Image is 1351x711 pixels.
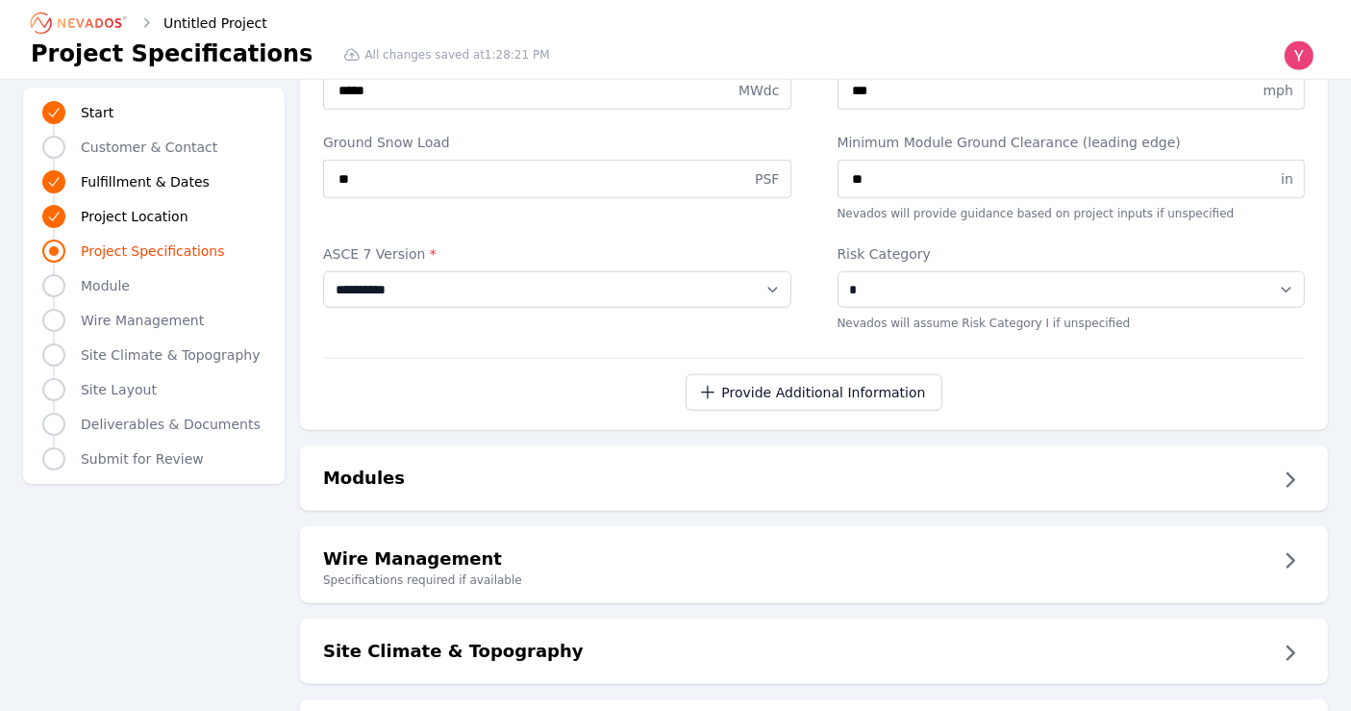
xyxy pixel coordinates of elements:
h2: Modules [323,465,405,495]
button: Site Climate & Topography [300,638,1328,669]
h2: Wire Management [323,546,502,576]
span: Site Layout [81,380,157,399]
span: Wire Management [81,311,204,330]
span: All changes saved at 1:28:21 PM [364,47,549,63]
nav: Progress [42,99,265,472]
span: Deliverables & Documents [81,415,261,434]
span: Fulfillment & Dates [81,172,210,191]
span: Site Climate & Topography [81,345,260,365]
h2: Site Climate & Topography [323,638,584,669]
span: Customer & Contact [81,138,217,157]
button: Provide Additional Information [686,374,941,411]
nav: Breadcrumb [31,8,267,38]
small: Specifications required if available [300,572,1328,588]
button: Modules [300,465,1328,495]
span: Start [81,103,113,122]
label: Minimum Module Ground Clearance (leading edge) [838,133,1306,152]
p: Nevados will provide guidance based on project inputs if unspecified [838,206,1306,221]
div: Untitled Project [137,13,267,33]
span: Project Specifications [81,241,225,261]
h1: Project Specifications [31,38,313,69]
label: ASCE 7 Version [323,244,791,264]
img: Yoni Bennett [1284,40,1314,71]
p: Nevados will assume Risk Category I if unspecified [838,316,1306,331]
label: Risk Category [838,244,1306,264]
span: Submit for Review [81,449,204,469]
button: Wire Management [300,546,1328,576]
span: Module [81,276,130,295]
label: Ground Snow Load [323,133,791,152]
span: Project Location [81,207,188,226]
